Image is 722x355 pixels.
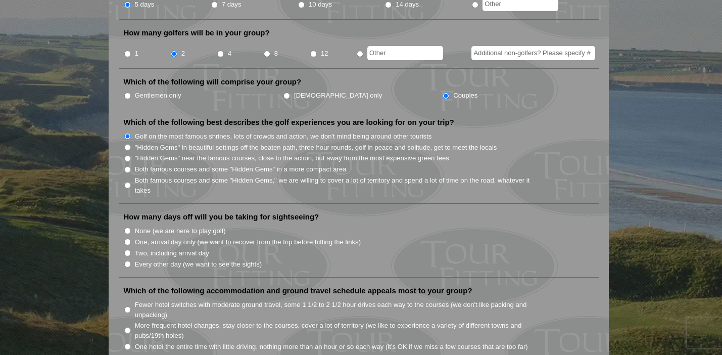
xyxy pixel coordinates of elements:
label: 8 [274,49,278,59]
label: None (we are here to play golf) [135,226,226,236]
label: Two, including arrival day [135,248,209,258]
label: [DEMOGRAPHIC_DATA] only [294,91,382,101]
label: More frequent hotel changes, stay closer to the courses, cover a lot of territory (we like to exp... [135,321,541,340]
label: Couples [453,91,477,101]
label: 4 [228,49,231,59]
label: Gentlemen only [135,91,181,101]
label: Both famous courses and some "Hidden Gems," we are willing to cover a lot of territory and spend ... [135,175,541,195]
label: Fewer hotel switches with moderate ground travel, some 1 1/2 to 2 1/2 hour drives each way to the... [135,300,541,320]
label: 1 [135,49,138,59]
label: Which of the following will comprise your group? [124,77,302,87]
label: Golf on the most famous shrines, lots of crowds and action, we don't mind being around other tour... [135,131,432,142]
label: "Hidden Gems" in beautiful settings off the beaten path, three hour rounds, golf in peace and sol... [135,143,497,153]
label: Both famous courses and some "Hidden Gems" in a more compact area [135,164,347,174]
label: One hotel the entire time with little driving, nothing more than an hour or so each way (it’s OK ... [135,342,528,352]
label: 2 [181,49,185,59]
label: Which of the following best describes the golf experiences you are looking for on your trip? [124,117,454,127]
label: How many golfers will be in your group? [124,28,270,38]
input: Other [367,46,443,60]
label: Which of the following accommodation and ground travel schedule appeals most to your group? [124,286,472,296]
label: Every other day (we want to see the sights) [135,259,262,270]
label: "Hidden Gems" near the famous courses, close to the action, but away from the most expensive gree... [135,153,449,163]
label: 12 [321,49,328,59]
label: One, arrival day only (we want to recover from the trip before hitting the links) [135,237,361,247]
input: Additional non-golfers? Please specify # [471,46,595,60]
label: How many days off will you be taking for sightseeing? [124,212,319,222]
